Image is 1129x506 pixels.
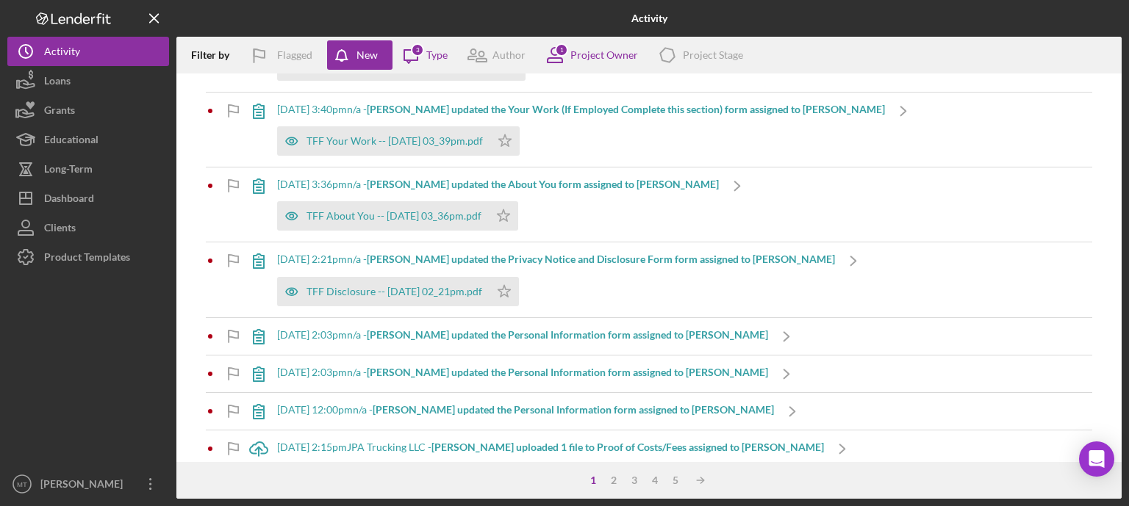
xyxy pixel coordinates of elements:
b: Activity [631,12,667,24]
b: [PERSON_NAME] updated the About You form assigned to [PERSON_NAME] [367,178,719,190]
div: [DATE] 2:15pm JPA Trucking LLC - [277,441,824,453]
div: Educational [44,125,98,158]
button: TFF Disclosure -- [DATE] 02_21pm.pdf [277,277,519,306]
div: Long-Term [44,154,93,187]
button: Product Templates [7,242,169,272]
div: 3 [411,43,424,57]
div: Clients [44,213,76,246]
a: [DATE] 2:15pmJPA Trucking LLC -[PERSON_NAME] uploaded 1 file to Proof of Costs/Fees assigned to [... [240,430,861,505]
div: TFF Your Work -- [DATE] 03_39pm.pdf [307,135,483,147]
button: Flagged [240,40,327,70]
b: [PERSON_NAME] uploaded 1 file to Proof of Costs/Fees assigned to [PERSON_NAME] [431,441,824,453]
a: [DATE] 3:40pmn/a -[PERSON_NAME] updated the Your Work (If Employed Complete this section) form as... [240,93,922,167]
b: [PERSON_NAME] updated the Personal Information form assigned to [PERSON_NAME] [367,366,768,378]
b: [PERSON_NAME] updated the Your Work (If Employed Complete this section) form assigned to [PERSON_... [367,103,885,115]
text: MT [17,480,27,488]
div: Activity [44,37,80,70]
button: Grants [7,95,169,125]
button: TFF Your Work -- [DATE] 03_39pm.pdf [277,126,520,156]
div: TFF Disclosure -- [DATE] 02_21pm.pdf [307,286,482,297]
div: Open Intercom Messenger [1079,441,1114,477]
div: Filter by [191,49,240,61]
div: Author [492,49,526,61]
a: [DATE] 2:21pmn/a -[PERSON_NAME] updated the Privacy Notice and Disclosure Form form assigned to [... [240,242,872,317]
div: [PERSON_NAME] [37,469,132,502]
a: [DATE] 3:36pmn/a -[PERSON_NAME] updated the About You form assigned to [PERSON_NAME]TFF About You... [240,167,756,242]
div: 3 [624,474,645,486]
div: [DATE] 3:36pm n/a - [277,178,719,190]
button: TFF About You -- [DATE] 03_36pm.pdf [277,201,518,231]
button: Activity [7,37,169,66]
div: 2 [603,474,624,486]
button: Dashboard [7,184,169,213]
b: [PERSON_NAME] updated the Privacy Notice and Disclosure Form form assigned to [PERSON_NAME] [367,253,835,265]
div: 1 [555,43,568,57]
button: Loans [7,66,169,95]
div: [DATE] 2:21pm n/a - [277,253,835,265]
div: New [356,40,378,70]
div: [DATE] 2:03pm n/a - [277,366,768,378]
div: Dashboard [44,184,94,217]
b: [PERSON_NAME] updated the Personal Information form assigned to [PERSON_NAME] [367,328,768,341]
div: Type [426,49,448,61]
a: [DATE] 12:00pmn/a -[PERSON_NAME] updated the Personal Information form assigned to [PERSON_NAME] [240,393,811,430]
div: [DATE] 3:40pm n/a - [277,104,885,115]
div: Flagged [277,40,312,70]
a: [DATE] 2:03pmn/a -[PERSON_NAME] updated the Personal Information form assigned to [PERSON_NAME] [240,355,805,392]
button: Long-Term [7,154,169,184]
button: Clients [7,213,169,242]
div: Project Owner [570,49,638,61]
div: Project Stage [683,49,743,61]
a: [DATE] 2:03pmn/a -[PERSON_NAME] updated the Personal Information form assigned to [PERSON_NAME] [240,318,805,355]
button: MT[PERSON_NAME] [7,469,169,499]
button: Educational [7,125,169,154]
div: [DATE] 12:00pm n/a - [277,404,774,416]
div: Grants [44,95,75,129]
b: [PERSON_NAME] updated the Personal Information form assigned to [PERSON_NAME] [373,403,774,416]
div: 5 [665,474,686,486]
button: New [327,40,393,70]
div: TFF About You -- [DATE] 03_36pm.pdf [307,210,481,222]
div: 4 [645,474,665,486]
div: 1 [583,474,603,486]
div: Loans [44,66,71,99]
div: [DATE] 2:03pm n/a - [277,329,768,341]
div: Product Templates [44,242,130,275]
